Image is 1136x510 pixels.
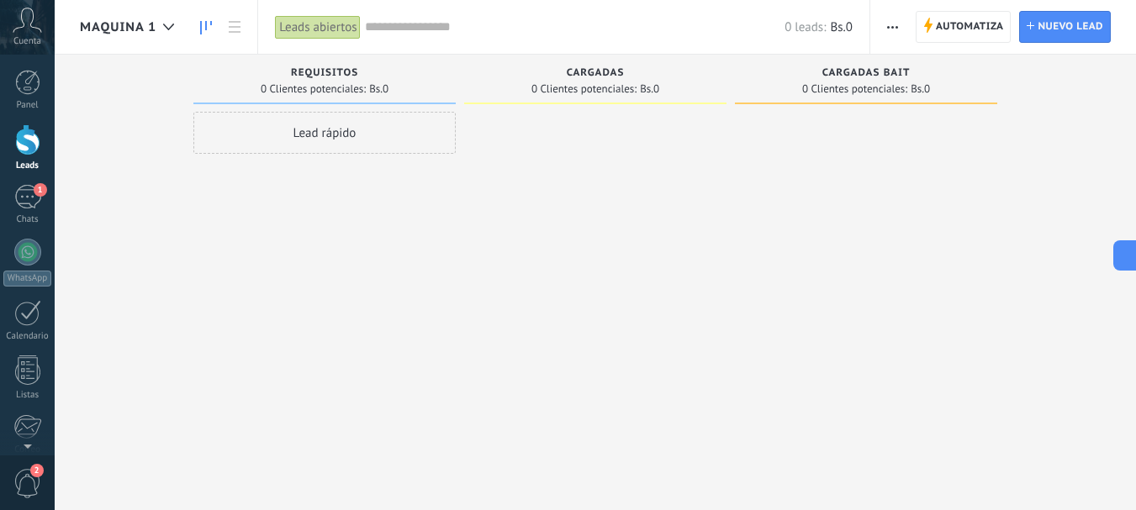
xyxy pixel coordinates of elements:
div: Lead rápido [193,112,456,154]
a: Leads [192,11,220,44]
span: Automatiza [936,12,1004,42]
div: CARGADAS BAIT [743,67,989,81]
span: Bs.0 [911,84,930,94]
span: 0 Clientes potenciales: [802,84,907,94]
div: CARGADAS [473,67,718,81]
span: 0 Clientes potenciales: [531,84,637,94]
a: Lista [220,11,249,44]
span: Bs.0 [830,19,852,35]
span: 2 [30,464,44,477]
div: Panel [3,100,52,111]
span: 0 leads: [785,19,826,35]
div: Listas [3,390,52,401]
div: Chats [3,214,52,225]
div: WhatsApp [3,271,51,287]
span: REQUISITOS [291,67,358,79]
span: Bs.0 [640,84,659,94]
span: 1 [34,183,47,197]
div: Calendario [3,331,52,342]
span: 0 Clientes potenciales: [261,84,366,94]
button: Más [880,11,905,43]
span: CARGADAS BAIT [822,67,911,79]
div: Leads [3,160,52,171]
span: Nuevo lead [1038,12,1103,42]
span: Bs.0 [369,84,388,94]
span: MAQUINA 1 [80,19,156,35]
span: Cuenta [13,36,41,47]
a: Automatiza [916,11,1012,43]
div: REQUISITOS [202,67,447,81]
span: CARGADAS [567,67,625,79]
a: Nuevo lead [1019,11,1111,43]
div: Leads abiertos [275,15,361,39]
